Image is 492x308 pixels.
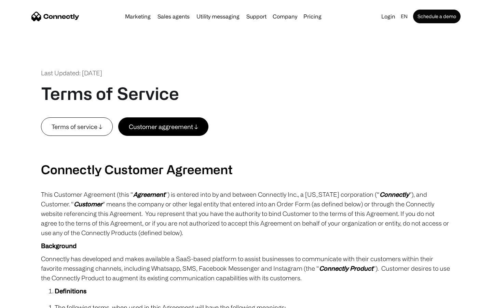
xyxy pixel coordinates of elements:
[273,12,297,21] div: Company
[133,191,165,198] em: Agreement
[14,296,41,306] ul: Language list
[41,68,102,78] div: Last Updated: [DATE]
[41,136,451,145] p: ‍
[379,12,398,21] a: Login
[155,14,192,19] a: Sales agents
[41,162,451,177] h2: Connectly Customer Agreement
[129,122,198,131] div: Customer aggreement ↓
[401,12,408,21] div: en
[301,14,324,19] a: Pricing
[319,265,373,272] em: Connectly Product
[244,14,269,19] a: Support
[41,242,77,249] strong: Background
[41,83,179,104] h1: Terms of Service
[194,14,242,19] a: Utility messaging
[74,201,102,207] em: Customer
[413,10,461,23] a: Schedule a demo
[41,149,451,158] p: ‍
[380,191,409,198] em: Connectly
[122,14,153,19] a: Marketing
[41,254,451,283] p: Connectly has developed and makes available a SaaS-based platform to assist businesses to communi...
[41,190,451,238] p: This Customer Agreement (this “ ”) is entered into by and between Connectly Inc., a [US_STATE] co...
[52,122,102,131] div: Terms of service ↓
[7,295,41,306] aside: Language selected: English
[55,287,86,294] strong: Definitions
